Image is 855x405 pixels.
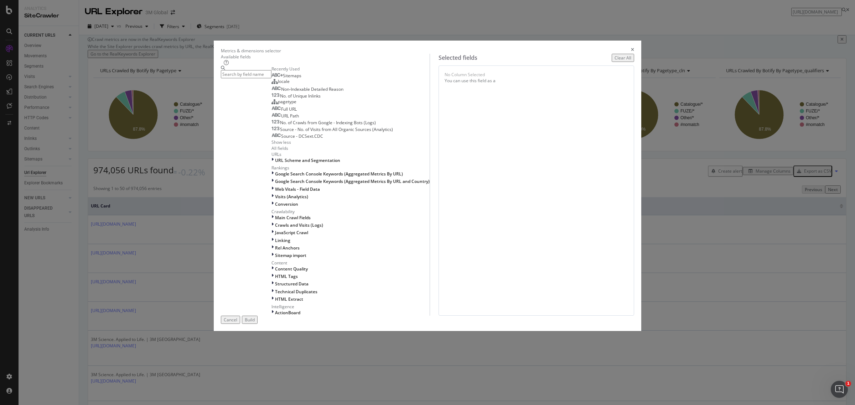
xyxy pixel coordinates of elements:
div: Crawlability [271,209,430,215]
div: Clear All [615,55,631,61]
span: Technical Duplicates [275,289,317,295]
span: locale [278,78,290,84]
button: Build [242,316,258,324]
span: JavaScript Crawl [275,230,308,236]
span: Google Search Console Keywords (Aggregated Metrics By URL and Country) [275,178,430,184]
span: Source - No. of Visits from All Organic Sources (Analytics) [280,126,393,132]
div: modal [214,41,641,331]
div: Recently Used [271,66,430,72]
div: Rankings [271,165,430,171]
span: No. of Crawls from Google - Indexing Bots (Logs) [280,120,376,126]
span: ActionBoard [275,310,300,316]
span: No. of Unique Inlinks [280,93,321,99]
iframe: Intercom live chat [831,381,848,398]
div: All fields [271,145,430,151]
span: Structured Data [275,281,309,287]
div: Intelligence [271,304,430,310]
span: Sitemaps [283,73,301,79]
div: Metrics & dimensions selector [221,48,281,54]
div: times [631,48,634,54]
span: Google Search Console Keywords (Aggregated Metrics By URL) [275,171,403,177]
span: Visits (Analytics) [275,194,308,200]
span: Full URL [281,106,297,112]
button: Cancel [221,316,240,324]
span: HTML Extract [275,296,303,302]
div: Cancel [224,317,237,323]
div: Content [271,260,430,266]
span: Linking [275,237,290,243]
span: Sitemap import [275,252,306,258]
div: URLs [271,151,430,157]
span: 1 [845,381,851,386]
button: Clear All [612,54,634,62]
span: Content Quality [275,266,308,272]
span: Conversion [275,201,298,207]
span: URL Path [281,113,299,119]
span: Web Vitals - Field Data [275,186,320,192]
span: URL Scheme and Segmentation [275,157,340,163]
div: You can use this field as a [445,78,628,84]
div: Selected fields [439,54,477,62]
div: Available fields [221,54,430,60]
input: Search by field name [221,70,271,78]
span: Non-Indexable Detailed Reason [281,86,343,92]
span: Main Crawl Fields [275,215,311,221]
span: Crawls and Visits (Logs) [275,222,323,228]
div: No Column Selected [445,72,485,78]
span: Source - DCSext.CDC [281,133,323,139]
span: Rel Anchors [275,245,300,251]
div: Build [245,317,255,323]
span: HTML Tags [275,273,298,279]
span: pagetype [278,99,296,105]
div: Show less [271,139,291,145]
